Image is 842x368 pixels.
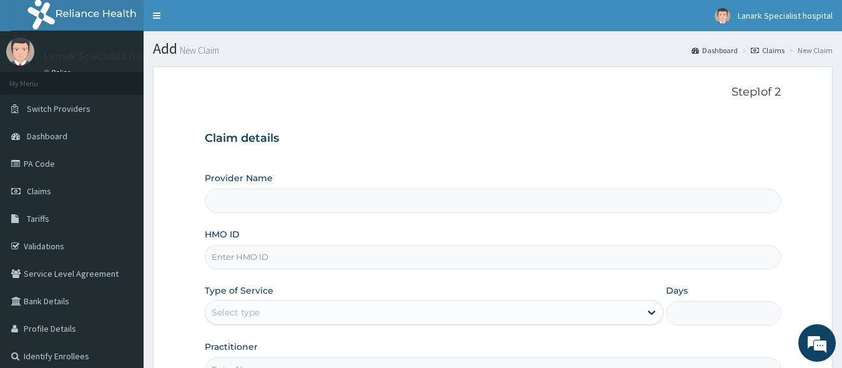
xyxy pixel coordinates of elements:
a: Online [44,68,74,77]
label: Provider Name [205,172,273,184]
a: Dashboard [692,45,738,56]
img: User Image [715,8,730,24]
p: Step 1 of 2 [205,86,781,99]
h1: Add [153,41,833,57]
label: HMO ID [205,228,240,241]
label: Practitioner [205,341,258,353]
input: Enter HMO ID [205,245,781,269]
h3: Claim details [205,132,781,146]
p: Lanark Specialist hospital [44,51,169,62]
div: Select type [212,306,260,319]
span: Claims [27,186,51,197]
label: Type of Service [205,284,273,297]
span: Switch Providers [27,103,91,114]
span: Lanark Specialist hospital [738,10,833,21]
img: User Image [6,37,34,66]
li: New Claim [786,45,833,56]
span: Tariffs [27,213,49,224]
label: Days [666,284,688,297]
span: Dashboard [27,131,67,142]
small: New Claim [177,46,219,55]
a: Claims [751,45,785,56]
